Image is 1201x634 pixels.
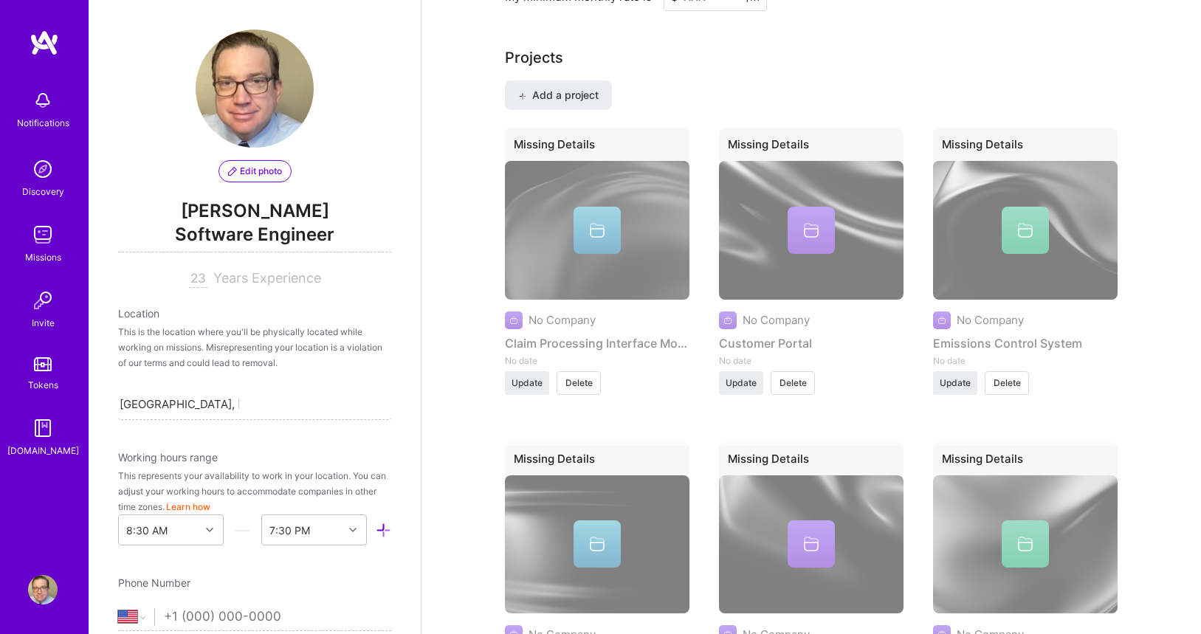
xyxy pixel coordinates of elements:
div: Missing Details [719,128,904,167]
div: Missing Details [933,128,1118,167]
div: Notifications [17,115,69,131]
div: Invite [32,315,55,331]
span: Delete [565,376,593,390]
div: This represents your availability to work in your location. You can adjust your working hours to ... [118,468,391,514]
img: guide book [28,413,58,443]
div: Missing Details [719,442,904,481]
span: Update [512,376,543,390]
span: Update [726,376,757,390]
div: Missions [25,249,61,265]
div: Missing Details [505,128,689,167]
span: Edit photo [228,165,282,178]
i: icon PencilPurple [228,167,237,176]
div: 7:30 PM [269,523,310,538]
span: Working hours range [118,451,218,464]
img: discovery [28,154,58,184]
i: icon Chevron [349,526,357,534]
button: Learn how [166,499,210,514]
div: Location [118,306,391,321]
span: Years Experience [213,270,321,286]
img: bell [28,86,58,115]
span: Delete [780,376,807,390]
i: icon Chevron [206,526,213,534]
div: Missing Details [933,442,1118,481]
span: Software Engineer [118,222,391,252]
i: icon HorizontalInLineDivider [235,523,250,538]
div: Discovery [22,184,64,199]
span: Add a project [518,88,599,103]
span: [PERSON_NAME] [118,200,391,222]
div: [DOMAIN_NAME] [7,443,79,458]
i: icon PlusBlack [518,92,526,100]
span: Update [940,376,971,390]
span: Phone Number [118,576,190,589]
div: This is the location where you'll be physically located while working on missions. Misrepresentin... [118,324,391,371]
input: XX [189,270,207,288]
span: Delete [994,376,1021,390]
div: Projects [505,46,563,69]
div: 8:30 AM [126,523,168,538]
img: logo [30,30,59,56]
div: Tokens [28,377,58,393]
img: Invite [28,286,58,315]
img: teamwork [28,220,58,249]
img: User Avatar [28,575,58,604]
img: tokens [34,357,52,371]
div: Missing Details [505,442,689,481]
img: User Avatar [196,30,314,148]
